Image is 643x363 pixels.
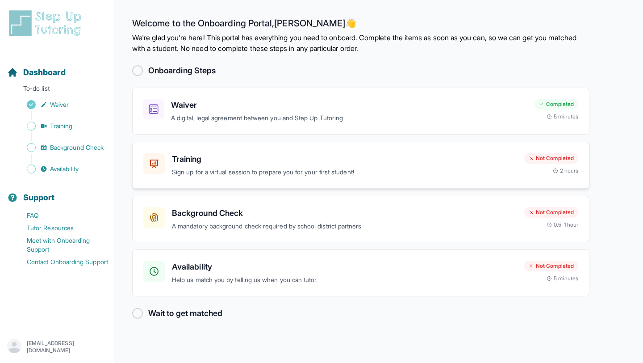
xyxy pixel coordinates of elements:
a: Contact Onboarding Support [7,256,114,268]
a: AvailabilityHelp us match you by telling us when you can tutor.Not Completed5 minutes [132,249,589,296]
div: 2 hours [553,167,579,174]
span: Availability [50,165,79,173]
a: WaiverA digital, legal agreement between you and Step Up TutoringCompleted5 minutes [132,88,589,135]
a: Availability [7,163,114,175]
div: Not Completed [524,261,578,271]
p: Sign up for a virtual session to prepare you for your first student! [172,167,517,177]
a: Background Check [7,141,114,154]
a: Waiver [7,98,114,111]
a: Tutor Resources [7,222,114,234]
a: Background CheckA mandatory background check required by school district partnersNot Completed0.5... [132,196,589,243]
h3: Training [172,153,517,165]
div: 5 minutes [547,113,578,120]
button: Support [4,177,110,207]
span: Dashboard [23,66,66,79]
p: A digital, legal agreement between you and Step Up Tutoring [171,113,527,123]
h2: Welcome to the Onboarding Portal, [PERSON_NAME] 👋 [132,18,589,32]
h2: Wait to get matched [148,307,222,320]
div: 5 minutes [547,275,578,282]
a: Meet with Onboarding Support [7,234,114,256]
span: Waiver [50,100,69,109]
span: Training [50,122,73,131]
p: We're glad you're here! This portal has everything you need to onboard. Complete the items as soo... [132,32,589,54]
div: Not Completed [524,153,578,164]
div: Not Completed [524,207,578,218]
div: Completed [534,99,578,110]
img: logo [7,9,87,38]
h3: Background Check [172,207,517,219]
a: TrainingSign up for a virtual session to prepare you for your first student!Not Completed2 hours [132,142,589,189]
p: [EMAIL_ADDRESS][DOMAIN_NAME] [27,340,107,354]
h3: Waiver [171,99,527,111]
span: Support [23,191,55,204]
button: [EMAIL_ADDRESS][DOMAIN_NAME] [7,339,107,355]
p: A mandatory background check required by school district partners [172,221,517,232]
div: 0.5-1 hour [547,221,578,228]
h2: Onboarding Steps [148,64,216,77]
h3: Availability [172,261,517,273]
a: FAQ [7,209,114,222]
p: Help us match you by telling us when you can tutor. [172,275,517,285]
button: Dashboard [4,52,110,82]
a: Training [7,120,114,132]
span: Background Check [50,143,104,152]
a: Dashboard [7,66,66,79]
p: To-do list [4,84,110,97]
